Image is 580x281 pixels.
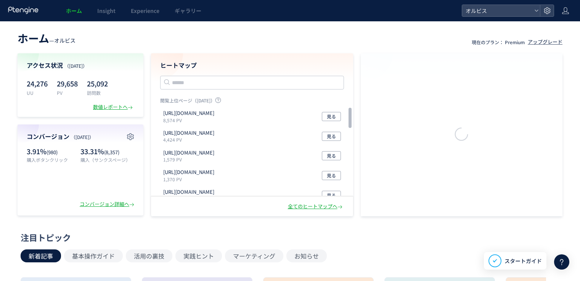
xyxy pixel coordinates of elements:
[175,7,201,14] span: ギャラリー
[163,196,217,202] p: 1,365 PV
[327,112,336,121] span: 見る
[131,7,159,14] span: Experience
[163,176,217,182] p: 1,370 PV
[472,39,525,45] p: 現在のプラン： Premium
[80,201,136,208] div: コンバージョン詳細へ
[163,117,217,123] p: 8,574 PV
[225,249,283,262] button: マーケティング
[327,151,336,160] span: 見る
[47,148,58,156] span: (980)
[21,249,61,262] button: 新着記事
[322,112,341,121] button: 見る
[54,37,76,44] span: オルビス
[104,148,119,156] span: (8,357)
[18,30,49,46] span: ホーム
[27,156,77,163] p: 購入ボタンクリック
[87,77,108,89] p: 25,092
[322,191,341,200] button: 見る
[27,89,48,96] p: UU
[93,104,134,111] div: 数値レポートへ
[322,171,341,180] button: 見る
[126,249,172,262] button: 活用の裏技
[27,147,77,156] p: 3.91%
[64,249,123,262] button: 基本操作ガイド
[27,61,134,70] h4: アクセス状況
[163,149,214,156] p: https://pr.orbis.co.jp/cosmetics/udot/410-12
[163,169,214,176] p: https://pr.orbis.co.jp/cosmetics/u/100
[322,151,341,160] button: 見る
[327,132,336,141] span: 見る
[160,97,344,107] p: 閲覧上位ページ（[DATE]）
[18,30,76,46] div: —
[80,156,134,163] p: 購入（サンクスページ）
[327,171,336,180] span: 見る
[163,129,214,137] p: https://pr.orbis.co.jp/special/32
[163,188,214,196] p: https://pr.orbis.co.jp/cosmetics/clearful/331
[27,77,48,89] p: 24,276
[27,132,134,141] h4: コンバージョン
[286,249,327,262] button: お知らせ
[528,38,562,46] div: アップグレード
[163,110,214,117] p: https://orbis.co.jp/order/thanks
[57,89,78,96] p: PV
[87,89,108,96] p: 訪問数
[57,77,78,89] p: 29,658
[66,7,82,14] span: ホーム
[163,136,217,143] p: 4,424 PV
[322,132,341,141] button: 見る
[97,7,116,14] span: Insight
[21,232,556,243] div: 注目トピック
[163,156,217,163] p: 1,579 PV
[175,249,222,262] button: 実践ヒント
[327,191,336,200] span: 見る
[160,61,344,70] h4: ヒートマップ
[504,257,542,265] span: スタートガイド
[71,134,94,140] span: （[DATE]）
[64,62,87,69] span: （[DATE]）
[463,5,531,16] span: オルビス
[80,147,134,156] p: 33.31%
[288,203,344,210] div: 全てのヒートマップへ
